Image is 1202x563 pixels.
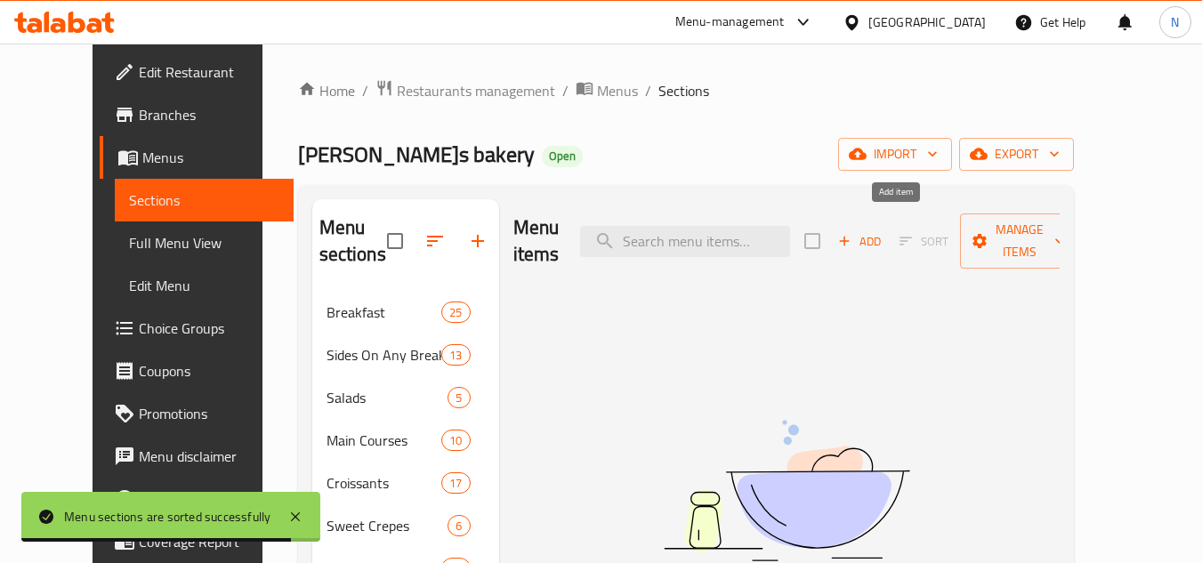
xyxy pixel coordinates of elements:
button: import [838,138,952,171]
div: items [441,302,470,323]
button: export [959,138,1074,171]
a: Full Menu View [115,221,294,264]
div: Sweet Crepes6 [312,504,499,547]
a: Coupons [100,350,294,392]
span: import [852,143,938,165]
div: [GEOGRAPHIC_DATA] [868,12,986,32]
span: 17 [442,475,469,492]
a: Restaurants management [375,79,555,102]
span: Manage items [974,219,1065,263]
span: Sides On Any Breakfast [327,344,442,366]
span: Edit Menu [129,275,279,296]
span: Menus [142,147,279,168]
button: Add [831,228,888,255]
div: Sides On Any Breakfast13 [312,334,499,376]
span: Restaurants management [397,80,555,101]
span: 6 [448,518,469,535]
a: Menu disclaimer [100,435,294,478]
h2: Menu items [513,214,560,268]
span: Full Menu View [129,232,279,253]
span: Menu disclaimer [139,446,279,467]
span: Sweet Crepes [327,515,448,536]
span: Promotions [139,403,279,424]
div: Croissants17 [312,462,499,504]
a: Edit Restaurant [100,51,294,93]
li: / [645,80,651,101]
a: Menus [576,79,638,102]
span: Branches [139,104,279,125]
span: Main Courses [327,430,442,451]
span: Breakfast [327,302,442,323]
span: Croissants [327,472,442,494]
div: Breakfast25 [312,291,499,334]
span: Upsell [139,488,279,510]
span: 5 [448,390,469,406]
span: [PERSON_NAME]s bakery [298,134,535,174]
span: export [973,143,1060,165]
a: Sections [115,179,294,221]
div: items [448,515,470,536]
a: Upsell [100,478,294,520]
a: Menus [100,136,294,179]
span: Sections [658,80,709,101]
span: Sections [129,189,279,211]
nav: breadcrumb [298,79,1074,102]
div: items [441,430,470,451]
li: / [362,80,368,101]
span: Menus [597,80,638,101]
a: Branches [100,93,294,136]
span: 13 [442,347,469,364]
span: Sort items [888,228,960,255]
a: Edit Menu [115,264,294,307]
a: Coverage Report [100,520,294,563]
li: / [562,80,569,101]
span: Sort sections [414,220,456,262]
span: Edit Restaurant [139,61,279,83]
span: N [1171,12,1179,32]
button: Add section [456,220,499,262]
input: search [580,226,790,257]
button: Manage items [960,213,1079,269]
span: Choice Groups [139,318,279,339]
div: Salads5 [312,376,499,419]
span: Coupons [139,360,279,382]
span: 10 [442,432,469,449]
span: Salads [327,387,448,408]
div: Menu-management [675,12,785,33]
h2: Menu sections [319,214,387,268]
div: Open [542,146,583,167]
div: Main Courses10 [312,419,499,462]
span: Coverage Report [139,531,279,552]
span: Open [542,149,583,164]
div: Menu sections are sorted successfully [64,507,270,527]
a: Home [298,80,355,101]
span: Add [835,231,883,252]
a: Promotions [100,392,294,435]
span: Select all sections [376,222,414,260]
a: Choice Groups [100,307,294,350]
span: 25 [442,304,469,321]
